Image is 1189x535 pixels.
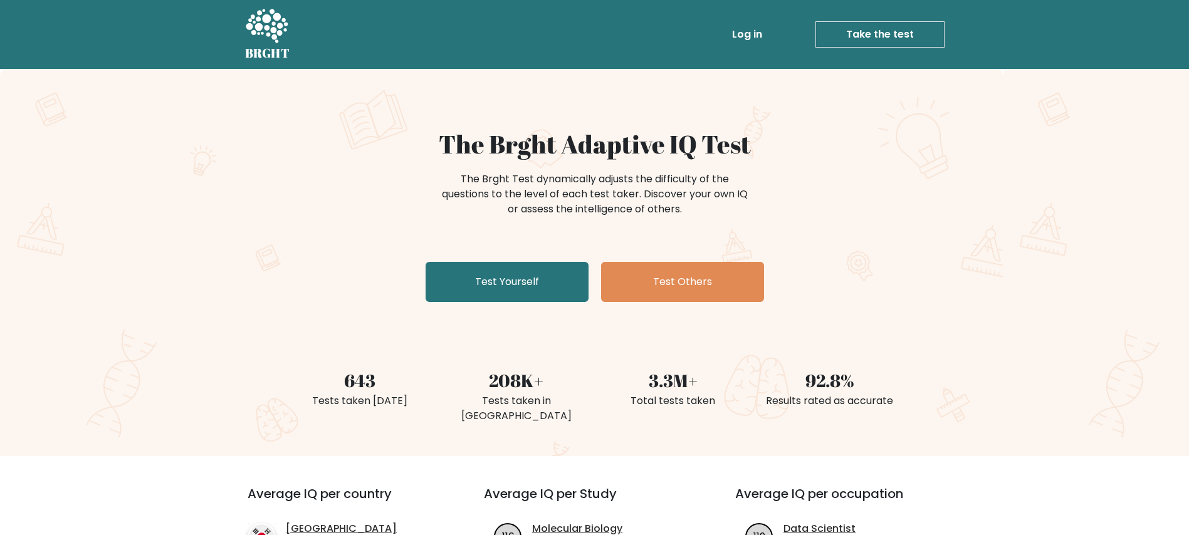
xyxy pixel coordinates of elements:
[438,172,752,217] div: The Brght Test dynamically adjusts the difficulty of the questions to the level of each test take...
[759,367,901,393] div: 92.8%
[602,393,744,408] div: Total tests taken
[446,393,587,423] div: Tests taken in [GEOGRAPHIC_DATA]
[601,262,764,302] a: Test Others
[484,486,705,516] h3: Average IQ per Study
[426,262,589,302] a: Test Yourself
[735,486,956,516] h3: Average IQ per occupation
[446,367,587,393] div: 208K+
[727,22,767,47] a: Log in
[289,393,431,408] div: Tests taken [DATE]
[248,486,439,516] h3: Average IQ per country
[815,21,945,48] a: Take the test
[289,129,901,159] h1: The Brght Adaptive IQ Test
[759,393,901,408] div: Results rated as accurate
[245,46,290,61] h5: BRGHT
[245,5,290,64] a: BRGHT
[289,367,431,393] div: 643
[602,367,744,393] div: 3.3M+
